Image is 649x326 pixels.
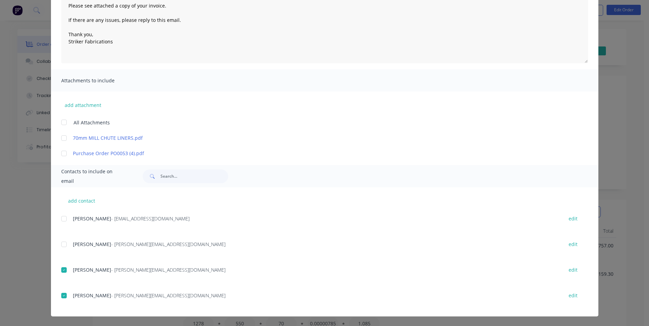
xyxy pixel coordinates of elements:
[73,292,111,299] span: [PERSON_NAME]
[61,195,102,206] button: add contact
[74,119,110,126] span: All Attachments
[73,150,556,157] a: Purchase Order PO0053 (4).pdf
[160,169,228,183] input: Search...
[73,241,111,247] span: [PERSON_NAME]
[73,215,111,222] span: [PERSON_NAME]
[564,240,582,249] button: edit
[61,167,126,186] span: Contacts to include on email
[111,267,225,273] span: - [PERSON_NAME][EMAIL_ADDRESS][DOMAIN_NAME]
[73,267,111,273] span: [PERSON_NAME]
[564,265,582,274] button: edit
[61,100,105,110] button: add attachment
[111,292,225,299] span: - [PERSON_NAME][EMAIL_ADDRESS][DOMAIN_NAME]
[564,214,582,223] button: edit
[111,215,190,222] span: - [EMAIL_ADDRESS][DOMAIN_NAME]
[111,241,225,247] span: - [PERSON_NAME][EMAIL_ADDRESS][DOMAIN_NAME]
[564,291,582,300] button: edit
[73,134,556,141] a: 70mm MILL CHUTE LINERS.pdf
[61,76,137,85] span: Attachments to include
